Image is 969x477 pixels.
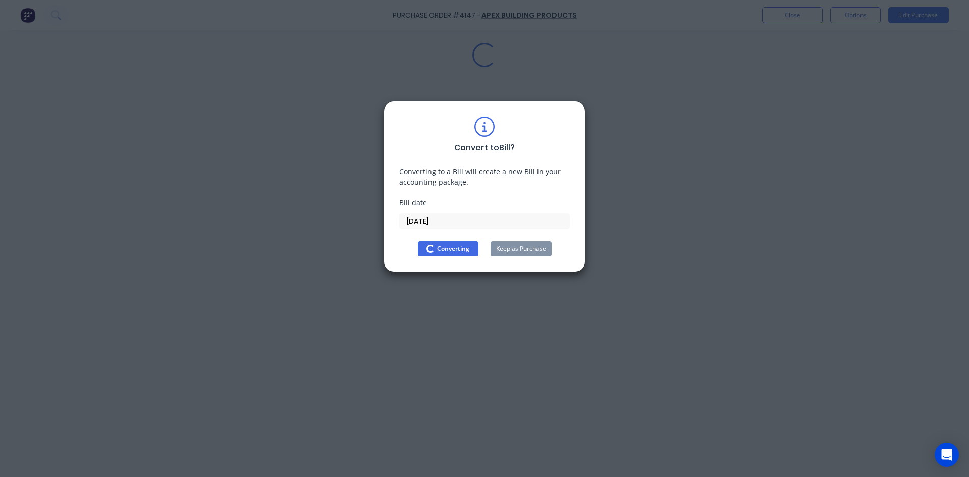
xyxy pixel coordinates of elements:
span: Converting [437,244,469,253]
div: Convert to Bill ? [454,142,515,154]
div: Open Intercom Messenger [935,443,959,467]
button: Converting [418,241,478,256]
div: Bill date [399,197,570,208]
div: Converting to a Bill will create a new Bill in your accounting package. [399,166,570,187]
button: Keep as Purchase [491,241,552,256]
